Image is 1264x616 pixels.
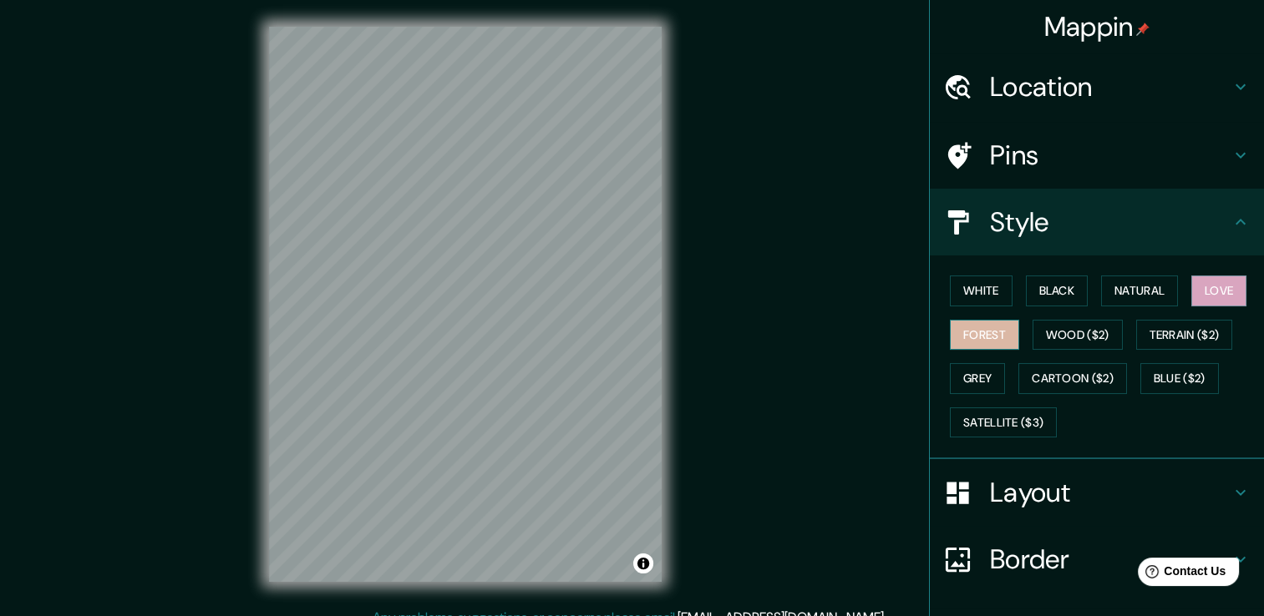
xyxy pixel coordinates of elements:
[990,543,1231,576] h4: Border
[1044,10,1150,43] h4: Mappin
[950,320,1019,351] button: Forest
[990,476,1231,509] h4: Layout
[990,205,1231,239] h4: Style
[1101,275,1178,306] button: Natural
[950,275,1013,306] button: White
[1136,23,1150,36] img: pin-icon.png
[950,363,1005,394] button: Grey
[1191,275,1246,306] button: Love
[1033,320,1123,351] button: Wood ($2)
[990,139,1231,172] h4: Pins
[269,27,662,582] canvas: Map
[1026,275,1089,306] button: Black
[930,122,1264,189] div: Pins
[930,526,1264,593] div: Border
[1018,363,1127,394] button: Cartoon ($2)
[1115,551,1246,598] iframe: Help widget launcher
[930,459,1264,526] div: Layout
[930,189,1264,255] div: Style
[1140,363,1219,394] button: Blue ($2)
[1136,320,1233,351] button: Terrain ($2)
[950,407,1057,438] button: Satellite ($3)
[990,70,1231,104] h4: Location
[930,53,1264,120] div: Location
[633,553,653,573] button: Toggle attribution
